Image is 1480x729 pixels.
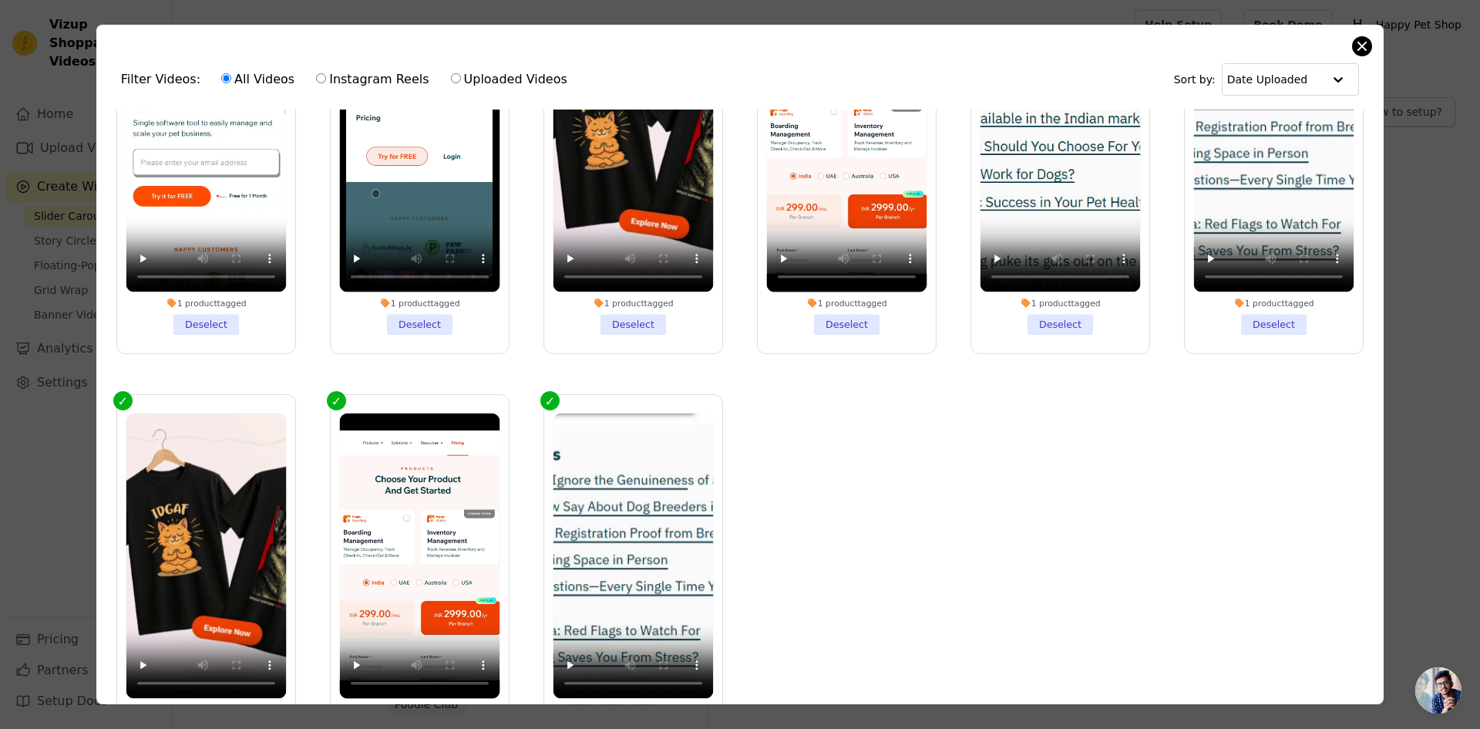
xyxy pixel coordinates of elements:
[553,704,713,714] div: 1 product tagged
[121,62,576,97] div: Filter Videos:
[553,298,713,309] div: 1 product tagged
[1415,667,1461,714] div: Open chat
[126,704,286,714] div: 1 product tagged
[339,704,499,714] div: 1 product tagged
[220,69,295,89] label: All Videos
[767,298,927,309] div: 1 product tagged
[339,298,499,309] div: 1 product tagged
[1353,37,1371,56] button: Close modal
[1174,63,1360,96] div: Sort by:
[1194,298,1354,309] div: 1 product tagged
[126,298,286,309] div: 1 product tagged
[980,298,1141,309] div: 1 product tagged
[450,69,568,89] label: Uploaded Videos
[315,69,429,89] label: Instagram Reels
